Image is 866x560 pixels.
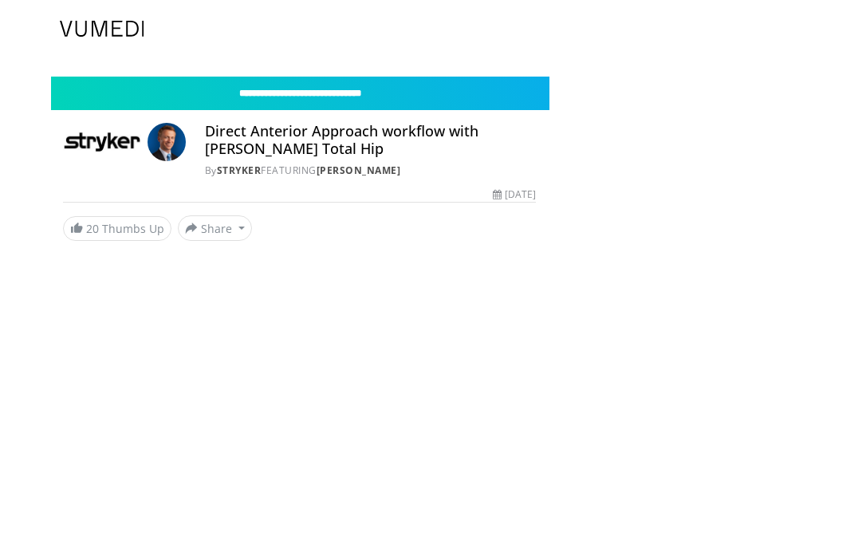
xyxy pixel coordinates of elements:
img: Stryker [63,123,141,161]
div: By FEATURING [205,164,536,178]
a: [PERSON_NAME] [317,164,401,177]
img: Avatar [148,123,186,161]
a: Stryker [217,164,262,177]
img: VuMedi Logo [60,21,144,37]
span: 20 [86,221,99,236]
div: [DATE] [493,187,536,202]
button: Share [178,215,252,241]
h4: Direct Anterior Approach workflow with [PERSON_NAME] Total Hip [205,123,536,157]
a: 20 Thumbs Up [63,216,171,241]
